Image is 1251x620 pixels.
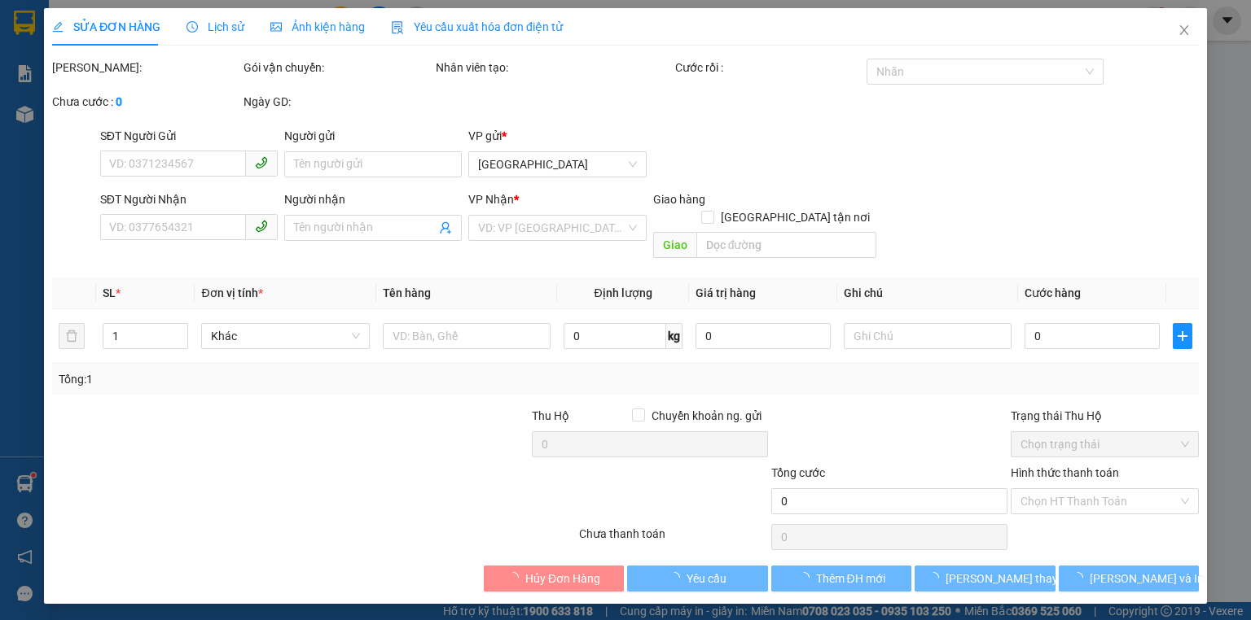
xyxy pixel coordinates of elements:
div: Gói vận chuyển: [244,59,432,76]
button: Yêu cầu [627,565,768,592]
button: Hủy Đơn Hàng [484,565,625,592]
button: delete [59,323,85,349]
input: Dọc đường [696,232,876,258]
div: Ngày GD: [244,93,432,111]
span: Giá trị hàng [696,286,756,299]
span: Định lượng [594,286,652,299]
span: Khác [211,324,359,348]
span: Yêu cầu [687,570,726,587]
span: Thu Hộ [531,409,568,422]
div: Cước rồi : [675,59,863,76]
span: loading [928,572,946,583]
span: VP Nhận [468,193,514,206]
span: Giao hàng [652,193,705,206]
div: Nhân viên tạo: [436,59,672,76]
div: Người nhận [284,190,462,208]
label: Hình thức thanh toán [1011,466,1119,479]
span: loading [669,572,687,583]
input: VD: Bàn, Ghế [383,323,551,349]
b: 0 [116,95,122,108]
span: Ảnh kiện hàng [270,20,365,33]
span: clock-circle [187,21,198,33]
span: Yêu cầu xuất hóa đơn điện tử [391,20,563,33]
span: [PERSON_NAME] thay đổi [946,570,1076,587]
span: Chuyển khoản ng. gửi [645,407,768,425]
span: Tên hàng [383,286,431,299]
button: [PERSON_NAME] và In [1059,565,1200,592]
span: SL [103,286,116,299]
span: [PERSON_NAME] và In [1090,570,1204,587]
span: kg [666,323,683,349]
div: Tổng: 1 [59,370,484,388]
span: ĐẮK LẮK [478,152,636,177]
span: phone [255,156,268,169]
div: Trạng thái Thu Hộ [1011,407,1199,425]
span: Chọn trạng thái [1021,432,1189,456]
span: phone [255,220,268,233]
span: loading [507,572,525,583]
div: Người gửi [284,127,462,145]
span: user-add [439,221,452,234]
span: Hủy Đơn Hàng [525,570,600,587]
button: plus [1173,323,1192,349]
span: Cước hàng [1025,286,1081,299]
div: VP gửi [468,127,646,145]
span: Lịch sử [187,20,244,33]
div: [PERSON_NAME]: [52,59,240,76]
span: SỬA ĐƠN HÀNG [52,20,160,33]
span: loading [1072,572,1090,583]
span: Giao [652,232,696,258]
div: SĐT Người Gửi [100,127,278,145]
div: Chưa cước : [52,93,240,111]
img: icon [391,21,404,34]
span: edit [52,21,64,33]
span: Đơn vị tính [201,286,262,299]
button: Close [1161,8,1207,54]
span: [GEOGRAPHIC_DATA] tận nơi [714,208,876,226]
th: Ghi chú [837,277,1018,309]
span: picture [270,21,282,33]
button: [PERSON_NAME] thay đổi [915,565,1056,592]
button: Thêm ĐH mới [771,565,912,592]
div: Chưa thanh toán [577,525,769,553]
span: loading [797,572,815,583]
span: Thêm ĐH mới [815,570,884,587]
input: Ghi Chú [844,323,1012,349]
span: close [1178,24,1191,37]
span: plus [1174,330,1192,343]
div: SĐT Người Nhận [100,190,278,208]
span: Tổng cước [771,466,825,479]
